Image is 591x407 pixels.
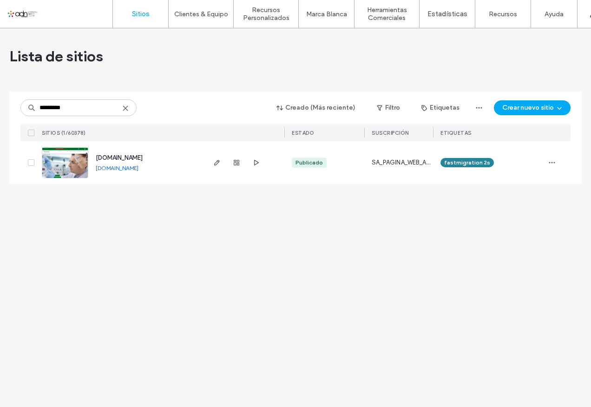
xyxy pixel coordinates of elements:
label: Marca Blanca [306,10,347,18]
span: ESTADO [292,130,314,136]
label: Recursos [489,10,517,18]
label: Herramientas Comerciales [355,6,419,22]
label: Sitios [132,10,150,18]
span: SA_PAGINA_WEB_ADN [372,158,433,167]
label: Ayuda [545,10,564,18]
button: Creado (Más reciente) [269,100,364,115]
button: Filtro [368,100,409,115]
span: Lista de sitios [9,47,103,66]
span: SITIOS (1/60378) [42,130,85,136]
a: [DOMAIN_NAME] [96,154,143,161]
a: [DOMAIN_NAME] [96,164,138,171]
label: Recursos Personalizados [234,6,298,22]
span: Ayuda [20,7,46,15]
button: Crear nuevo sitio [494,100,571,115]
span: ETIQUETAS [440,130,472,136]
label: Estadísticas [427,10,467,18]
button: Etiquetas [413,100,468,115]
label: Clientes & Equipo [174,10,228,18]
div: Publicado [295,158,323,167]
span: Suscripción [372,130,409,136]
span: fastmigration 2s [444,158,490,167]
